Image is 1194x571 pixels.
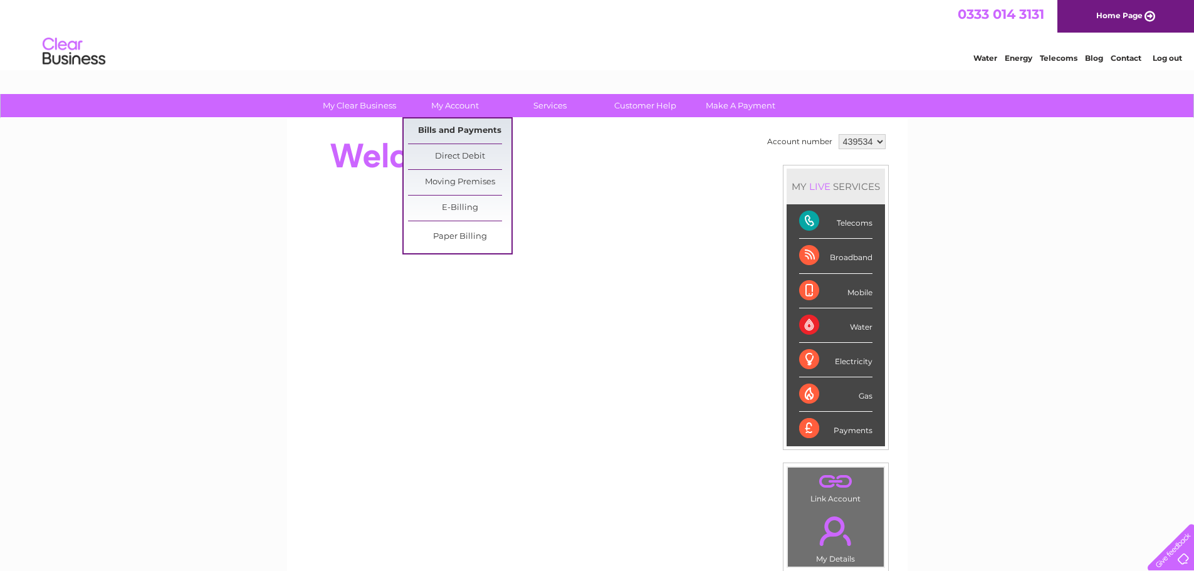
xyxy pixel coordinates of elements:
[799,274,872,308] div: Mobile
[791,471,881,493] a: .
[408,118,511,144] a: Bills and Payments
[498,94,602,117] a: Services
[787,467,884,506] td: Link Account
[1111,53,1141,63] a: Contact
[1040,53,1077,63] a: Telecoms
[403,94,506,117] a: My Account
[799,204,872,239] div: Telecoms
[1153,53,1182,63] a: Log out
[787,169,885,204] div: MY SERVICES
[689,94,792,117] a: Make A Payment
[764,131,835,152] td: Account number
[807,181,833,192] div: LIVE
[799,412,872,446] div: Payments
[799,377,872,412] div: Gas
[958,6,1044,22] a: 0333 014 3131
[408,224,511,249] a: Paper Billing
[799,239,872,273] div: Broadband
[799,308,872,343] div: Water
[787,506,884,567] td: My Details
[1005,53,1032,63] a: Energy
[301,7,894,61] div: Clear Business is a trading name of Verastar Limited (registered in [GEOGRAPHIC_DATA] No. 3667643...
[791,509,881,553] a: .
[408,170,511,195] a: Moving Premises
[1085,53,1103,63] a: Blog
[973,53,997,63] a: Water
[308,94,411,117] a: My Clear Business
[408,196,511,221] a: E-Billing
[594,94,697,117] a: Customer Help
[42,33,106,71] img: logo.png
[408,144,511,169] a: Direct Debit
[799,343,872,377] div: Electricity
